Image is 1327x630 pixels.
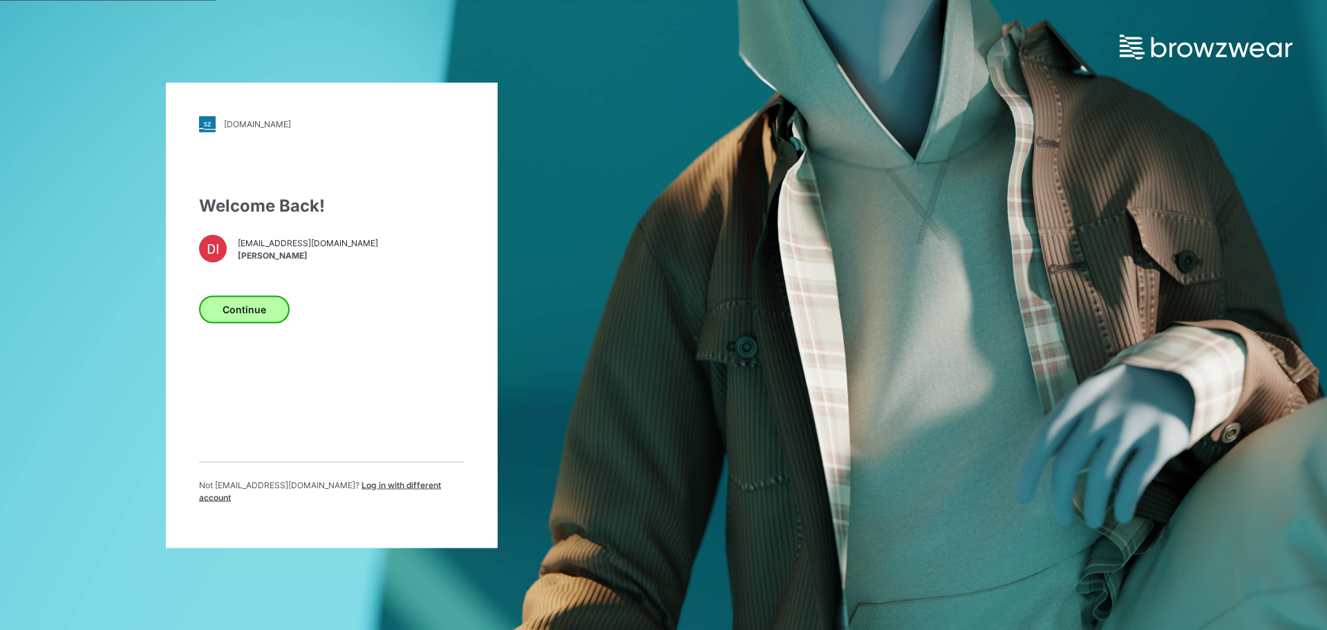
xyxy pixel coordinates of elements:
div: [DOMAIN_NAME] [224,119,291,129]
a: [DOMAIN_NAME] [199,115,464,132]
img: stylezone-logo.562084cfcfab977791bfbf7441f1a819.svg [199,115,216,132]
span: [PERSON_NAME] [238,250,378,262]
div: DI [199,234,227,262]
button: Continue [199,295,290,323]
span: [EMAIL_ADDRESS][DOMAIN_NAME] [238,237,378,250]
p: Not [EMAIL_ADDRESS][DOMAIN_NAME] ? [199,479,464,503]
img: browzwear-logo.e42bd6dac1945053ebaf764b6aa21510.svg [1120,35,1292,59]
div: Welcome Back! [199,193,464,218]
